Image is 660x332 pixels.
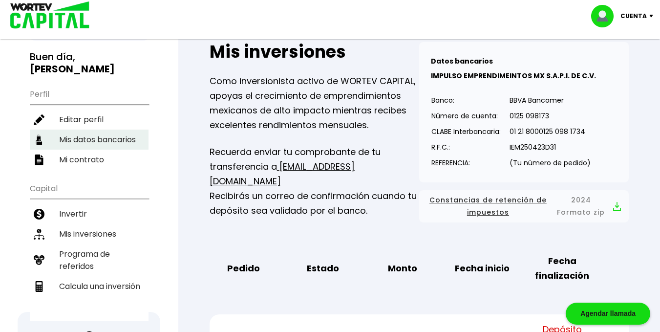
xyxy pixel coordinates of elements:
p: CLABE Interbancaria: [431,124,501,139]
a: Mi contrato [30,150,149,170]
a: Mis inversiones [30,224,149,244]
a: Invertir [30,204,149,224]
button: Constancias de retención de impuestos2024 Formato zip [427,194,621,219]
p: 01 21 8000125 098 1734 [510,124,591,139]
a: Editar perfil [30,110,149,130]
img: editar-icon.952d3147.svg [34,114,44,125]
b: [PERSON_NAME] [30,62,115,76]
div: Agendar llamada [566,303,650,325]
p: (Tu número de pedido) [510,155,591,170]
b: Datos bancarios [431,56,493,66]
img: contrato-icon.f2db500c.svg [34,155,44,165]
b: Estado [307,261,339,276]
h3: Buen día, [30,51,149,75]
img: inversiones-icon.6695dc30.svg [34,229,44,240]
a: Mis datos bancarios [30,130,149,150]
b: Monto [388,261,417,276]
p: Número de cuenta: [431,109,501,123]
b: Pedido [227,261,260,276]
img: calculadora-icon.17d418c4.svg [34,281,44,292]
p: BBVA Bancomer [510,93,591,108]
a: [EMAIL_ADDRESS][DOMAIN_NAME] [210,160,355,187]
img: invertir-icon.b3b967d7.svg [34,209,44,220]
ul: Perfil [30,83,149,170]
b: IMPULSO EMPRENDIMEINTOS MX S.A.P.I. DE C.V. [431,71,596,81]
b: Fecha finalización [529,254,596,283]
p: REFERENCIA: [431,155,501,170]
p: 0125 098173 [510,109,591,123]
p: R.F.C.: [431,140,501,155]
img: datos-icon.10cf9172.svg [34,134,44,145]
p: Cuenta [620,9,647,23]
img: profile-image [591,5,620,27]
p: IEM250423D31 [510,140,591,155]
h2: Mis inversiones [210,42,419,62]
p: Como inversionista activo de WORTEV CAPITAL, apoyas el crecimiento de emprendimientos mexicanos d... [210,74,419,133]
a: Programa de referidos [30,244,149,276]
ul: Capital [30,177,149,321]
a: Calcula una inversión [30,276,149,296]
img: icon-down [647,15,660,18]
span: Constancias de retención de impuestos [427,194,549,219]
b: Fecha inicio [455,261,510,276]
p: Recuerda enviar tu comprobante de tu transferencia a Recibirás un correo de confirmación cuando t... [210,145,419,218]
p: Banco: [431,93,501,108]
img: recomiendanos-icon.9b8e9327.svg [34,255,44,266]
